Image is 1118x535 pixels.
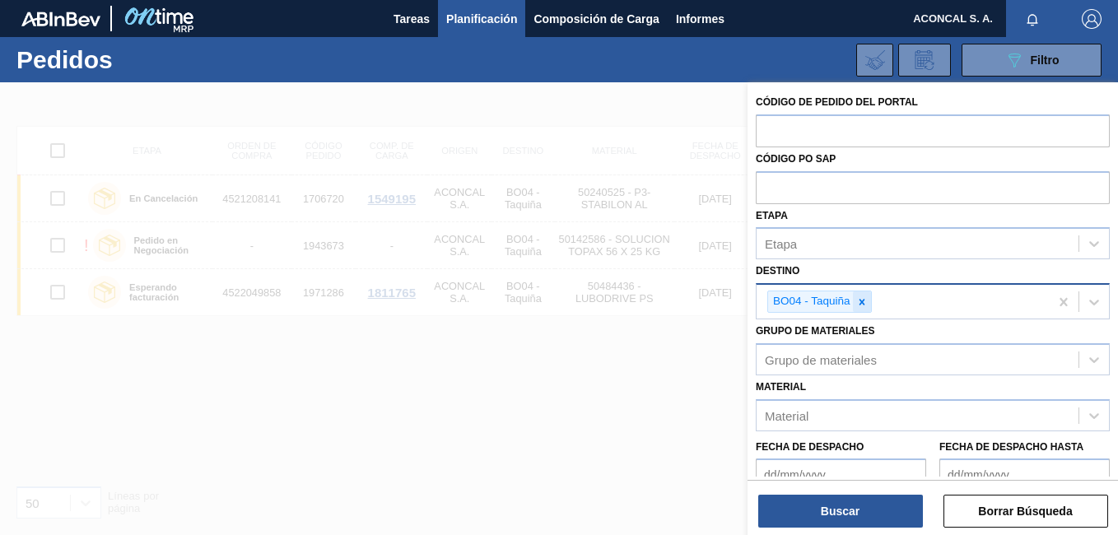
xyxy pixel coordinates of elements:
span: Composición de Carga [533,9,659,29]
img: TNhmsLtSVTkK8tSr43FrP2fwEKptu5GPRR3wAAAABJRU5ErkJggg== [21,12,100,26]
input: dd/mm/yyyy [939,458,1110,491]
div: Solicitación de Revisión de los Pedidos [898,44,951,77]
label: Grupo de materiales [756,325,874,337]
span: Planificación [446,9,517,29]
label: Fecha de Despacho hasta [939,441,1083,453]
button: Filtro [962,44,1102,77]
div: Grupo de materiales [765,352,877,366]
img: Logout [1082,9,1102,29]
div: Importar Negociaciones de los Pedidos [856,44,893,77]
span: Tareas [394,9,430,29]
label: Código PO SAP [756,153,836,165]
input: dd/mm/yyyy [756,458,926,491]
label: Material [756,381,806,393]
span: Informes [676,9,724,29]
div: Material [765,408,808,422]
label: Etapa [756,210,788,221]
label: Destino [756,265,799,277]
span: Filtro [1031,53,1060,67]
button: Notificaciones [1006,7,1059,30]
div: BO04 - Taquiña [768,291,853,312]
label: Código de Pedido del Portal [756,96,918,108]
label: Fecha de Despacho [756,441,864,453]
h1: Pedidos [16,50,247,69]
div: Etapa [765,237,797,251]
